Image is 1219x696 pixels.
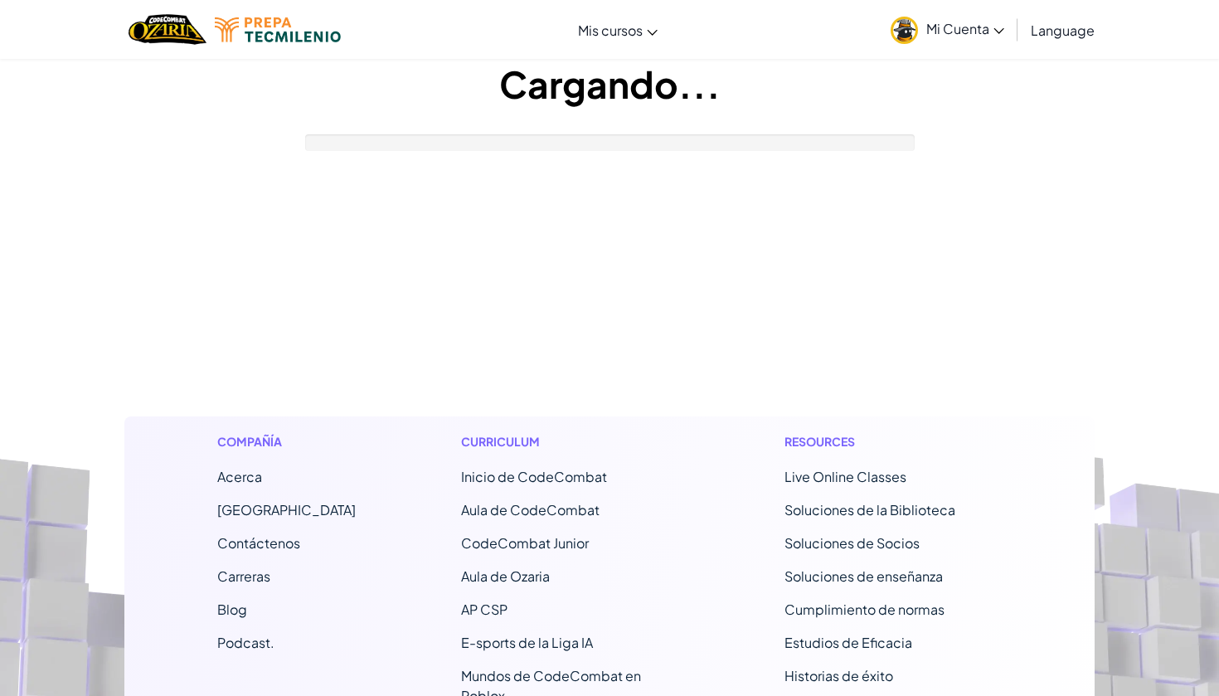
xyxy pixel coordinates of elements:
a: Mis cursos [570,7,666,52]
a: Soluciones de la Biblioteca [784,501,955,518]
img: avatar [891,17,918,44]
a: Live Online Classes [784,468,906,485]
a: CodeCombat Junior [461,534,589,552]
a: Cumplimiento de normas [784,601,945,618]
a: [GEOGRAPHIC_DATA] [217,501,356,518]
span: Mis cursos [578,22,643,39]
a: Soluciones de Socios [784,534,920,552]
a: Language [1022,7,1103,52]
a: Podcast. [217,634,274,651]
a: Estudios de Eficacia [784,634,912,651]
a: Ozaria by CodeCombat logo [129,12,206,46]
a: Blog [217,601,247,618]
a: Acerca [217,468,262,485]
h1: Compañía [217,433,356,450]
h1: Curriculum [461,433,679,450]
a: Aula de Ozaria [461,567,550,585]
a: Aula de CodeCombat [461,501,600,518]
img: Home [129,12,206,46]
a: Mi Cuenta [882,3,1013,56]
a: AP CSP [461,601,508,618]
span: Mi Cuenta [926,20,1004,37]
img: Tecmilenio logo [215,17,341,42]
a: Historias de éxito [784,667,893,684]
a: Soluciones de enseñanza [784,567,943,585]
span: Inicio de CodeCombat [461,468,607,485]
h1: Resources [784,433,1003,450]
a: E-sports de la Liga IA [461,634,593,651]
a: Carreras [217,567,270,585]
span: Contáctenos [217,534,300,552]
span: Language [1031,22,1095,39]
